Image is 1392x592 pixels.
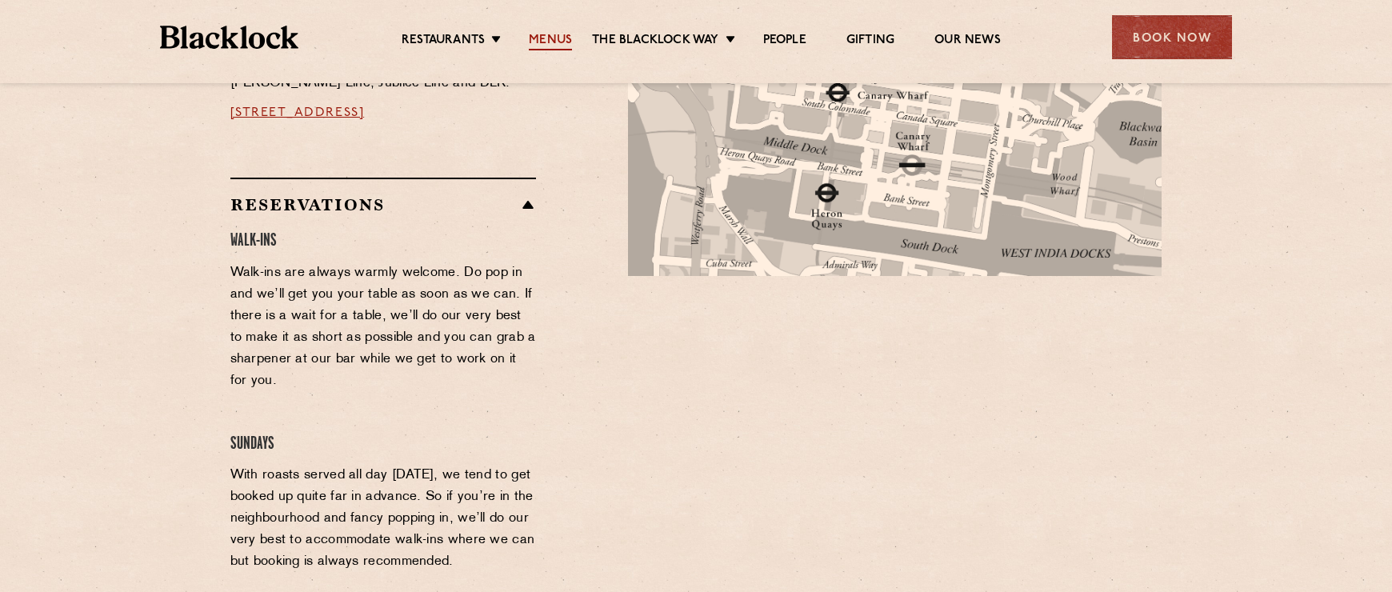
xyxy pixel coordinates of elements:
img: BL_Textured_Logo-footer-cropped.svg [160,26,298,49]
a: Our News [934,33,1001,50]
h4: Sundays [230,434,537,455]
a: Gifting [846,33,894,50]
a: Restaurants [402,33,485,50]
h4: WALK-INS [230,230,537,252]
h2: Reservations [230,195,537,214]
a: The Blacklock Way [592,33,718,50]
a: Menus [529,33,572,50]
div: Book Now [1112,15,1232,59]
p: With roasts served all day [DATE], we tend to get booked up quite far in advance. So if you’re in... [230,465,537,573]
p: Walk-ins are always warmly welcome. Do pop in and we’ll get you your table as soon as we can. If ... [230,262,537,392]
a: People [763,33,806,50]
a: [STREET_ADDRESS] [230,106,365,119]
